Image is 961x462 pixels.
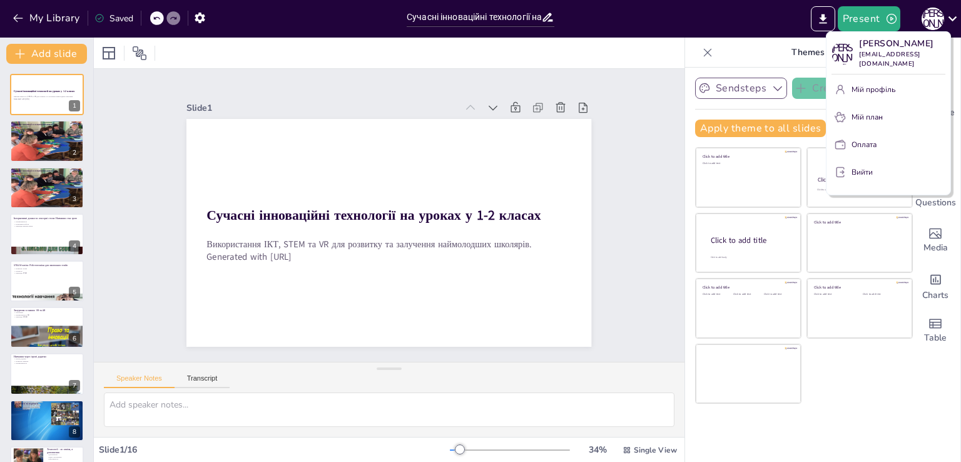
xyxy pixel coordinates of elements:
[831,162,945,182] button: Вийти
[852,112,883,122] font: Мій план
[859,50,920,68] font: [EMAIL_ADDRESS][DOMAIN_NAME]
[831,135,945,155] button: Оплата
[859,38,934,49] font: [PERSON_NAME]
[831,32,852,74] font: О [PERSON_NAME]
[852,140,877,150] font: Оплата
[831,107,945,127] button: Мій план
[852,85,895,95] font: Мій профіль
[852,167,873,177] font: Вийти
[831,80,945,100] button: Мій профіль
